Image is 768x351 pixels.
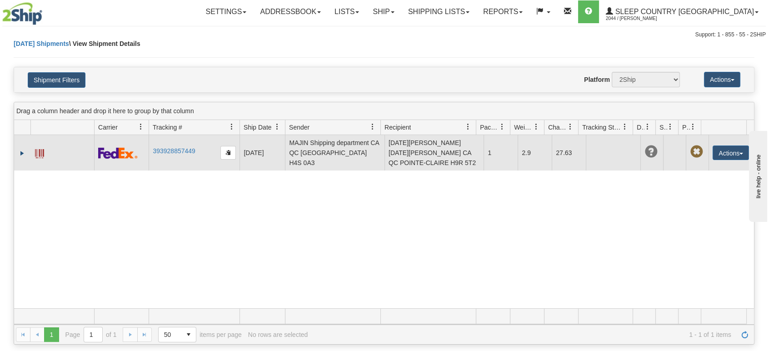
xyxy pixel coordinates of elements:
[738,327,752,342] a: Refresh
[314,331,731,338] span: 1 - 1 of 1 items
[35,145,44,160] a: Label
[248,331,308,338] div: No rows are selected
[199,0,253,23] a: Settings
[484,135,518,170] td: 1
[181,327,196,342] span: select
[328,0,366,23] a: Lists
[584,75,610,84] label: Platform
[84,327,102,342] input: Page 1
[480,123,499,132] span: Packages
[28,72,85,88] button: Shipment Filters
[153,123,182,132] span: Tracking #
[663,119,678,135] a: Shipment Issues filter column settings
[613,8,754,15] span: Sleep Country [GEOGRAPHIC_DATA]
[637,123,644,132] span: Delivery Status
[158,327,196,342] span: Page sizes drop down
[606,14,674,23] span: 2044 / [PERSON_NAME]
[563,119,578,135] a: Charge filter column settings
[220,146,236,160] button: Copy to clipboard
[2,31,766,39] div: Support: 1 - 855 - 55 - 2SHIP
[713,145,749,160] button: Actions
[582,123,622,132] span: Tracking Status
[365,119,380,135] a: Sender filter column settings
[244,123,271,132] span: Ship Date
[640,119,655,135] a: Delivery Status filter column settings
[384,123,411,132] span: Recipient
[366,0,401,23] a: Ship
[98,123,118,132] span: Carrier
[14,40,69,47] a: [DATE] Shipments
[253,0,328,23] a: Addressbook
[747,129,767,222] iframe: chat widget
[529,119,544,135] a: Weight filter column settings
[98,147,138,159] img: 2 - FedEx Express®
[239,135,285,170] td: [DATE]
[224,119,239,135] a: Tracking # filter column settings
[659,123,667,132] span: Shipment Issues
[682,123,690,132] span: Pickup Status
[460,119,476,135] a: Recipient filter column settings
[476,0,529,23] a: Reports
[18,149,27,158] a: Expand
[69,40,140,47] span: \ View Shipment Details
[14,102,754,120] div: grid grouping header
[514,123,533,132] span: Weight
[599,0,765,23] a: Sleep Country [GEOGRAPHIC_DATA] 2044 / [PERSON_NAME]
[65,327,117,342] span: Page of 1
[2,2,42,25] img: logo2044.jpg
[685,119,701,135] a: Pickup Status filter column settings
[617,119,633,135] a: Tracking Status filter column settings
[7,8,84,15] div: live help - online
[133,119,149,135] a: Carrier filter column settings
[289,123,309,132] span: Sender
[644,145,657,158] span: Unknown
[518,135,552,170] td: 2.9
[269,119,285,135] a: Ship Date filter column settings
[552,135,586,170] td: 27.63
[164,330,176,339] span: 50
[285,135,384,170] td: MAJIN Shipping department CA QC [GEOGRAPHIC_DATA] H4S 0A3
[44,327,59,342] span: Page 1
[690,145,703,158] span: Pickup Not Assigned
[158,327,242,342] span: items per page
[704,72,740,87] button: Actions
[153,147,195,155] a: 393928857449
[401,0,476,23] a: Shipping lists
[384,135,484,170] td: [DATE][PERSON_NAME] [DATE][PERSON_NAME] CA QC POINTE-CLAIRE H9R 5T2
[494,119,510,135] a: Packages filter column settings
[548,123,567,132] span: Charge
